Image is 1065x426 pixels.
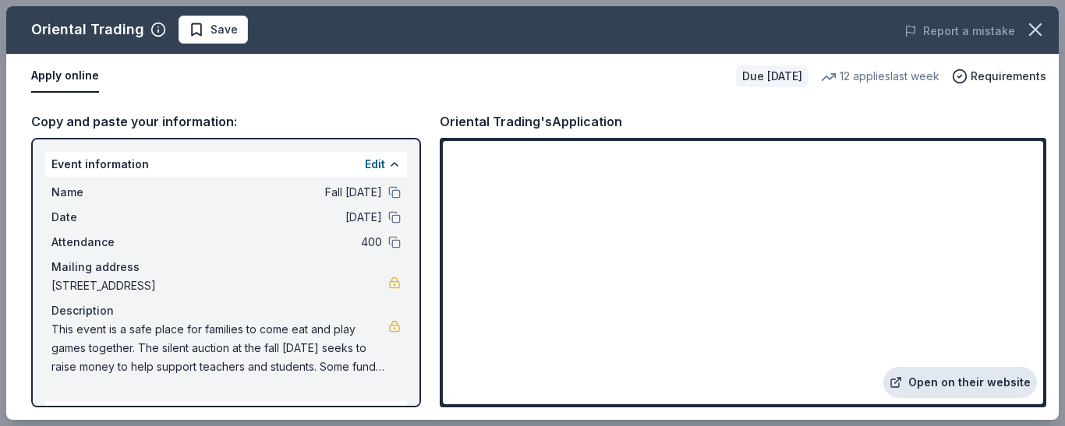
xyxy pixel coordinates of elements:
span: Date [51,208,156,227]
div: 12 applies last week [821,67,939,86]
button: Edit [365,155,385,174]
span: Attendance [51,233,156,252]
button: Save [179,16,248,44]
span: Name [51,183,156,202]
span: Fall [DATE] [156,183,382,202]
span: This event is a safe place for families to come eat and play games together. The silent auction a... [51,320,388,376]
button: Report a mistake [904,22,1015,40]
a: Open on their website [883,367,1037,398]
div: Event information [45,152,407,177]
button: Edit [365,404,385,423]
span: Save [211,20,238,39]
div: Oriental Trading [31,17,144,42]
span: Requirements [971,67,1046,86]
div: Due [DATE] [736,65,808,87]
div: Copy and paste your information: [31,111,421,132]
div: Description [51,301,401,320]
span: [STREET_ADDRESS] [51,276,388,295]
span: 400 [156,233,382,252]
span: [DATE] [156,208,382,227]
button: Apply online [31,60,99,93]
button: Requirements [952,67,1046,86]
div: Organization information [45,401,407,426]
div: Oriental Trading's Application [440,111,622,132]
div: Mailing address [51,258,401,276]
